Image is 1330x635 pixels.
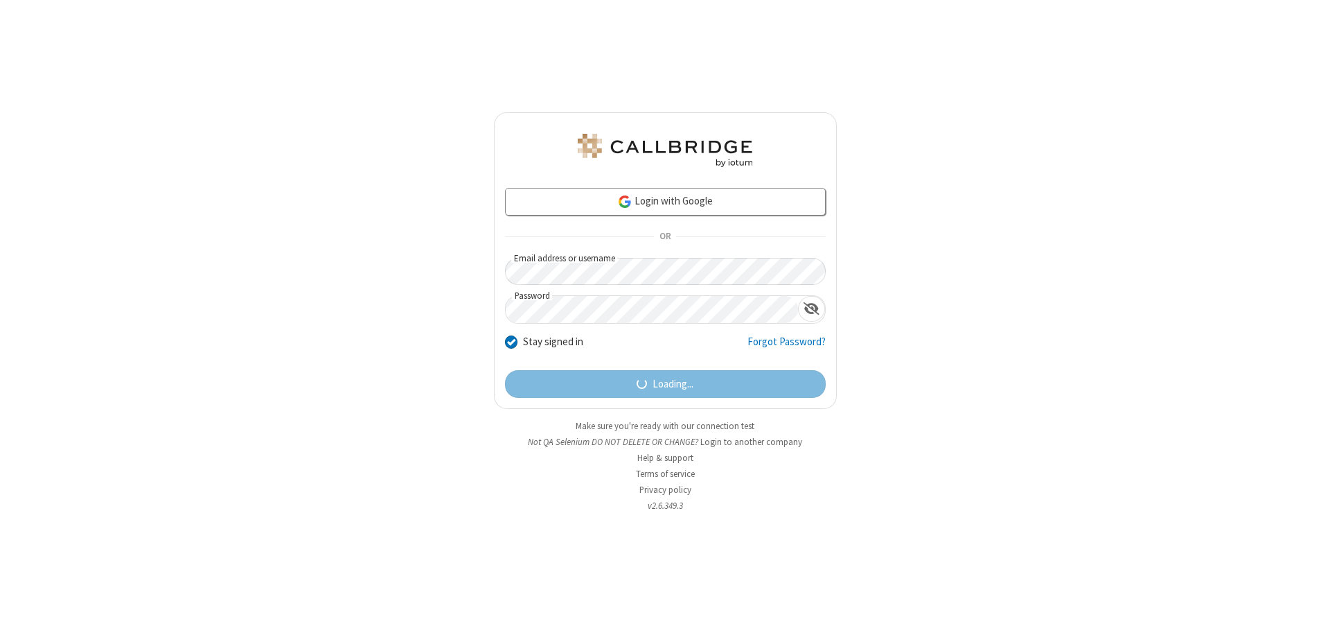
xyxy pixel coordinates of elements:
span: OR [654,227,676,247]
label: Stay signed in [523,334,583,350]
a: Terms of service [636,468,695,480]
a: Login with Google [505,188,826,216]
a: Privacy policy [639,484,691,496]
div: Show password [798,296,825,322]
li: Not QA Selenium DO NOT DELETE OR CHANGE? [494,435,837,449]
a: Forgot Password? [747,334,826,360]
a: Help & support [637,452,693,464]
button: Loading... [505,370,826,398]
iframe: Chat [1295,599,1320,625]
img: google-icon.png [617,194,632,209]
input: Email address or username [505,258,826,285]
li: v2.6.349.3 [494,499,837,512]
button: Login to another company [700,435,802,449]
input: Password [506,296,798,323]
span: Loading... [653,376,693,392]
img: QA Selenium DO NOT DELETE OR CHANGE [575,134,755,167]
a: Make sure you're ready with our connection test [576,420,754,432]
